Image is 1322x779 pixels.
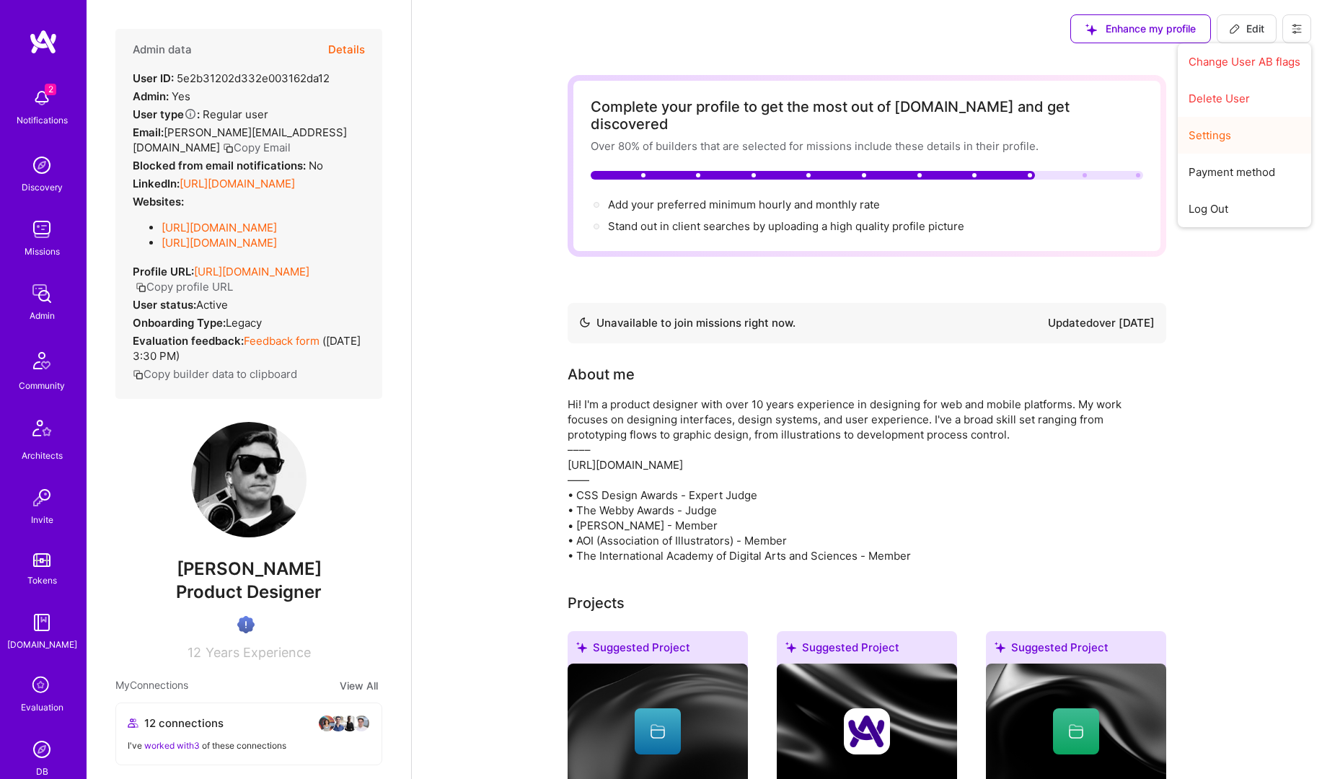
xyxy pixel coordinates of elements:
div: Missions [25,244,60,259]
img: bell [27,84,56,113]
span: worked with 3 [144,740,200,751]
span: Active [196,298,228,312]
span: legacy [226,316,262,330]
div: Regular user [133,107,268,122]
button: Payment method [1178,154,1311,190]
strong: LinkedIn: [133,177,180,190]
img: Community [25,343,59,378]
i: icon SuggestedTeams [785,642,796,653]
strong: Profile URL: [133,265,194,278]
div: ( [DATE] 3:30 PM ) [133,333,365,364]
div: Evaluation [21,700,63,715]
button: Enhance my profile [1070,14,1211,43]
img: discovery [27,151,56,180]
strong: Admin: [133,89,169,103]
div: Updated over [DATE] [1048,314,1155,332]
i: Help [184,107,197,120]
i: icon Copy [136,282,146,293]
span: [PERSON_NAME] [115,558,382,580]
div: I've of these connections [128,738,370,753]
i: icon Collaborator [128,718,138,729]
span: 2 [45,84,56,95]
i: icon Copy [223,143,234,154]
div: Complete your profile to get the most out of [DOMAIN_NAME] and get discovered [591,98,1143,133]
div: No [133,158,323,173]
div: Hi! I'm a product designer with over 10 years experience in designing for web and mobile platform... [568,397,1145,563]
div: Stand out in client searches by uploading a high quality profile picture [608,219,964,234]
i: icon SuggestedTeams [995,642,1005,653]
img: guide book [27,608,56,637]
button: Copy builder data to clipboard [133,366,297,382]
div: Yes [133,89,190,104]
img: Company logo [844,708,890,754]
a: Feedback form [244,334,320,348]
button: Log Out [1178,190,1311,227]
h4: Admin data [133,43,192,56]
a: [URL][DOMAIN_NAME] [162,221,277,234]
div: Suggested Project [777,631,957,669]
span: My Connections [115,677,188,694]
a: [URL][DOMAIN_NAME] [194,265,309,278]
span: 12 [188,645,201,660]
strong: Websites: [133,195,184,208]
button: Copy profile URL [136,279,233,294]
img: logo [29,29,58,55]
i: icon SuggestedTeams [1085,24,1097,35]
a: [URL][DOMAIN_NAME] [180,177,295,190]
span: [PERSON_NAME][EMAIL_ADDRESS][DOMAIN_NAME] [133,126,347,154]
span: 12 connections [144,716,224,731]
button: View All [335,677,382,694]
img: Invite [27,483,56,512]
button: Delete User [1178,80,1311,117]
div: Admin [30,308,55,323]
img: teamwork [27,215,56,244]
div: DB [36,764,48,779]
strong: Blocked from email notifications: [133,159,309,172]
a: [URL][DOMAIN_NAME] [162,236,277,250]
strong: Email: [133,126,164,139]
i: icon SuggestedTeams [576,642,587,653]
i: icon SelectionTeam [28,672,56,700]
span: Add your preferred minimum hourly and monthly rate [608,198,880,211]
img: avatar [341,715,358,732]
i: icon Copy [133,369,144,380]
div: Notifications [17,113,68,128]
div: Projects [568,592,625,614]
span: Edit [1229,22,1264,36]
div: Tokens [27,573,57,588]
strong: Evaluation feedback: [133,334,244,348]
img: Availability [579,317,591,328]
button: Edit [1217,14,1277,43]
div: 5e2b31202d332e003162da12 [133,71,330,86]
button: Copy Email [223,140,291,155]
div: Community [19,378,65,393]
img: High Potential User [237,616,255,633]
strong: User type : [133,107,200,121]
button: 12 connectionsavataravataravataravatarI've worked with3 of these connections [115,703,382,765]
div: Unavailable to join missions right now. [579,314,796,332]
strong: User status: [133,298,196,312]
img: avatar [353,715,370,732]
div: About me [568,364,635,385]
img: avatar [330,715,347,732]
span: Product Designer [176,581,322,602]
div: Over 80% of builders that are selected for missions include these details in their profile. [591,138,1143,154]
strong: User ID: [133,71,174,85]
img: tokens [33,553,50,567]
div: Suggested Project [986,631,1166,669]
img: Admin Search [27,735,56,764]
img: Architects [25,413,59,448]
div: Invite [31,512,53,527]
span: Years Experience [206,645,311,660]
div: Discovery [22,180,63,195]
img: admin teamwork [27,279,56,308]
div: [DOMAIN_NAME] [7,637,77,652]
img: User Avatar [191,422,307,537]
img: avatar [318,715,335,732]
div: Suggested Project [568,631,748,669]
div: Architects [22,448,63,463]
button: Change User AB flags [1178,43,1311,80]
span: Enhance my profile [1085,22,1196,36]
strong: Onboarding Type: [133,316,226,330]
button: Settings [1178,117,1311,154]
